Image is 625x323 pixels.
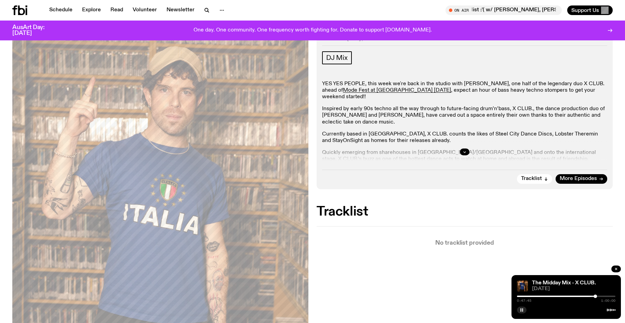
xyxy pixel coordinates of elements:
a: Read [106,5,127,15]
button: On AirThe Playlist / [PERSON_NAME]'s Last Playlist :'( w/ [PERSON_NAME], [PERSON_NAME], [PERSON_N... [446,5,562,15]
a: Mode Fest at [GEOGRAPHIC_DATA] [DATE] [343,88,451,93]
a: DJ Mix [322,51,352,64]
span: Tracklist [521,176,542,181]
a: The Midday Mix - X CLUB. [532,280,596,286]
button: Tracklist [517,174,552,184]
a: Explore [78,5,105,15]
p: Inspired by early 90s techno all the way through to future-facing drum’n’bass, X CLUB., the dance... [322,106,607,126]
span: [DATE] [532,286,615,292]
span: Support Us [571,7,599,13]
p: No tracklist provided [317,240,613,246]
a: More Episodes [556,174,607,184]
span: DJ Mix [326,54,348,62]
a: Schedule [45,5,77,15]
a: Newsletter [162,5,199,15]
a: Volunteer [129,5,161,15]
p: Currently based in [GEOGRAPHIC_DATA], X CLUB. counts the likes of Steel City Dance Discs, Lobster... [322,131,607,144]
button: Support Us [567,5,613,15]
h2: Tracklist [317,206,613,218]
span: More Episodes [560,176,597,181]
p: YES YES PEOPLE, this week we're back in the studio with [PERSON_NAME], one half of the legendary ... [322,81,607,101]
span: 0:47:45 [517,299,531,302]
span: 1:00:00 [601,299,615,302]
p: One day. One community. One frequency worth fighting for. Donate to support [DOMAIN_NAME]. [194,27,432,34]
h3: AusArt Day: [DATE] [12,25,56,36]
